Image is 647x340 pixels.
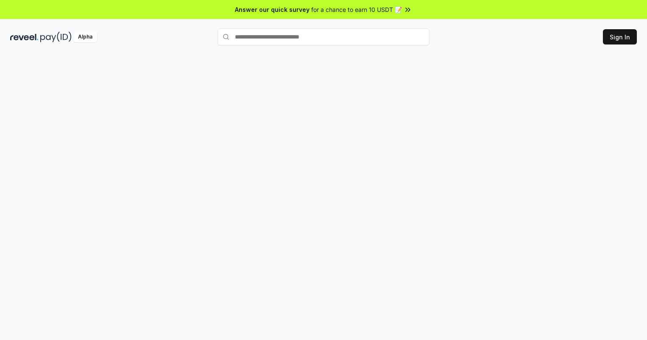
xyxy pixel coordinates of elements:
button: Sign In [603,29,637,44]
div: Alpha [73,32,97,42]
img: pay_id [40,32,72,42]
span: Answer our quick survey [235,5,310,14]
span: for a chance to earn 10 USDT 📝 [311,5,402,14]
img: reveel_dark [10,32,39,42]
